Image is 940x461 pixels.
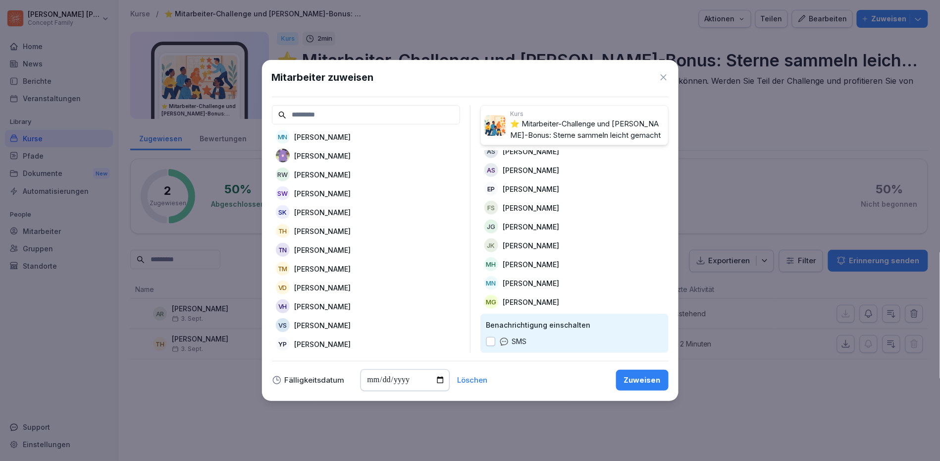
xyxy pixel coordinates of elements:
p: [PERSON_NAME] [295,264,351,274]
div: YP [276,337,290,351]
div: TN [276,243,290,257]
div: JG [484,220,498,233]
div: MN [484,276,498,290]
p: [PERSON_NAME] [295,301,351,312]
p: Fälligkeitsdatum [285,377,345,384]
p: [PERSON_NAME] [295,320,351,331]
p: [PERSON_NAME] [295,188,351,199]
div: Zuweisen [624,375,661,386]
div: VH [276,299,290,313]
div: SK [276,205,290,219]
p: ⭐ Mitarbeiter-Challenge und [PERSON_NAME]-Bonus: Sterne sammeln leicht gemacht [511,118,664,141]
p: [PERSON_NAME] [503,184,560,194]
div: AS [484,163,498,177]
div: SW [276,186,290,200]
p: [PERSON_NAME] [503,165,560,175]
p: [PERSON_NAME] [295,151,351,161]
p: [PERSON_NAME] [295,245,351,255]
p: [PERSON_NAME] [295,207,351,218]
p: [PERSON_NAME] [295,132,351,142]
div: TM [276,262,290,276]
p: [PERSON_NAME] [503,297,560,307]
p: [PERSON_NAME] [295,283,351,293]
p: [PERSON_NAME] [295,226,351,236]
div: RW [276,168,290,181]
div: MN [276,130,290,144]
h1: Mitarbeiter zuweisen [272,70,374,85]
div: TH [276,224,290,238]
p: Benachrichtigung einschalten [486,320,663,330]
p: [PERSON_NAME] [503,222,560,232]
p: [PERSON_NAME] [503,259,560,270]
div: MH [484,257,498,271]
p: [PERSON_NAME] [295,170,351,180]
div: FS [484,201,498,215]
div: JK [484,238,498,252]
p: [PERSON_NAME] [503,203,560,213]
div: aS [484,144,498,158]
p: [PERSON_NAME] [503,146,560,157]
p: [PERSON_NAME] [503,278,560,288]
button: Zuweisen [616,370,669,391]
div: VD [276,281,290,294]
button: Löschen [458,377,488,384]
div: eP [484,182,498,196]
p: [PERSON_NAME] [295,339,351,349]
div: MG [484,295,498,309]
p: SMS [512,336,527,347]
p: Kurs [511,110,664,118]
div: VS [276,318,290,332]
img: tp8qxvs909bbw00sjbkjpqob.png [276,149,290,163]
p: [PERSON_NAME] [503,240,560,251]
